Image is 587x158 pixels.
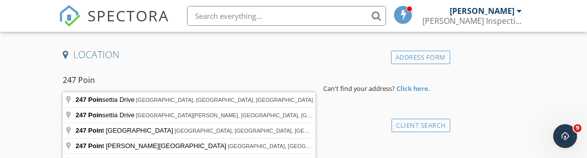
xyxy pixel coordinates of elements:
[391,119,450,132] div: Client Search
[76,142,228,150] span: t [PERSON_NAME][GEOGRAPHIC_DATA]
[88,5,169,26] span: SPECTORA
[76,111,136,119] span: settia Drive
[228,143,405,149] span: [GEOGRAPHIC_DATA], [GEOGRAPHIC_DATA], [GEOGRAPHIC_DATA]
[187,6,386,26] input: Search everything...
[450,6,514,16] div: [PERSON_NAME]
[76,111,87,119] span: 247
[574,124,582,132] span: 9
[391,51,450,64] div: Address Form
[553,124,577,148] iframe: Intercom live chat
[396,84,430,93] strong: Click here.
[422,16,522,26] div: Dalton Inspection Services
[88,142,102,150] span: Poin
[76,96,87,103] span: 247
[76,142,87,150] span: 247
[136,112,358,118] span: [GEOGRAPHIC_DATA][PERSON_NAME], [GEOGRAPHIC_DATA], [GEOGRAPHIC_DATA]
[88,127,102,134] span: Poin
[76,127,175,134] span: t [GEOGRAPHIC_DATA]
[59,5,81,27] img: The Best Home Inspection Software - Spectora
[63,48,446,61] h4: Location
[88,96,102,103] span: Poin
[63,68,315,92] input: Address Search
[175,128,352,134] span: [GEOGRAPHIC_DATA], [GEOGRAPHIC_DATA], [GEOGRAPHIC_DATA]
[76,127,87,134] span: 247
[88,111,102,119] span: Poin
[323,84,395,93] span: Can't find your address?
[59,13,169,34] a: SPECTORA
[76,96,136,103] span: settia Drive
[136,97,313,103] span: [GEOGRAPHIC_DATA], [GEOGRAPHIC_DATA], [GEOGRAPHIC_DATA]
